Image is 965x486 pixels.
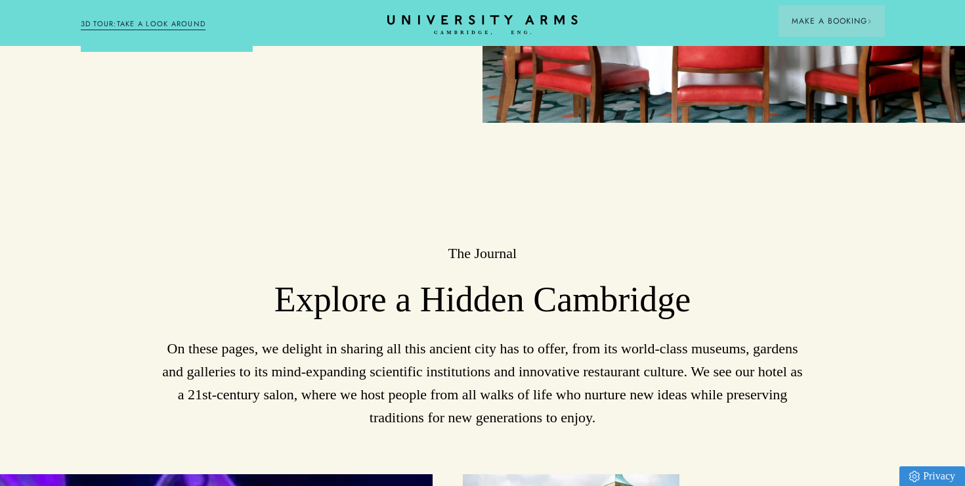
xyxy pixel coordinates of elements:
[81,278,885,322] h3: Explore a Hidden Cambridge
[909,471,920,482] img: Privacy
[867,19,872,24] img: Arrow icon
[792,15,872,27] span: Make a Booking
[81,337,885,430] p: On these pages, we delight in sharing all this ancient city has to offer, from its world-class mu...
[81,18,206,30] a: 3D TOUR:TAKE A LOOK AROUND
[779,5,885,37] button: Make a BookingArrow icon
[81,244,885,263] h2: The Journal
[899,466,965,486] a: Privacy
[387,15,578,35] a: Home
